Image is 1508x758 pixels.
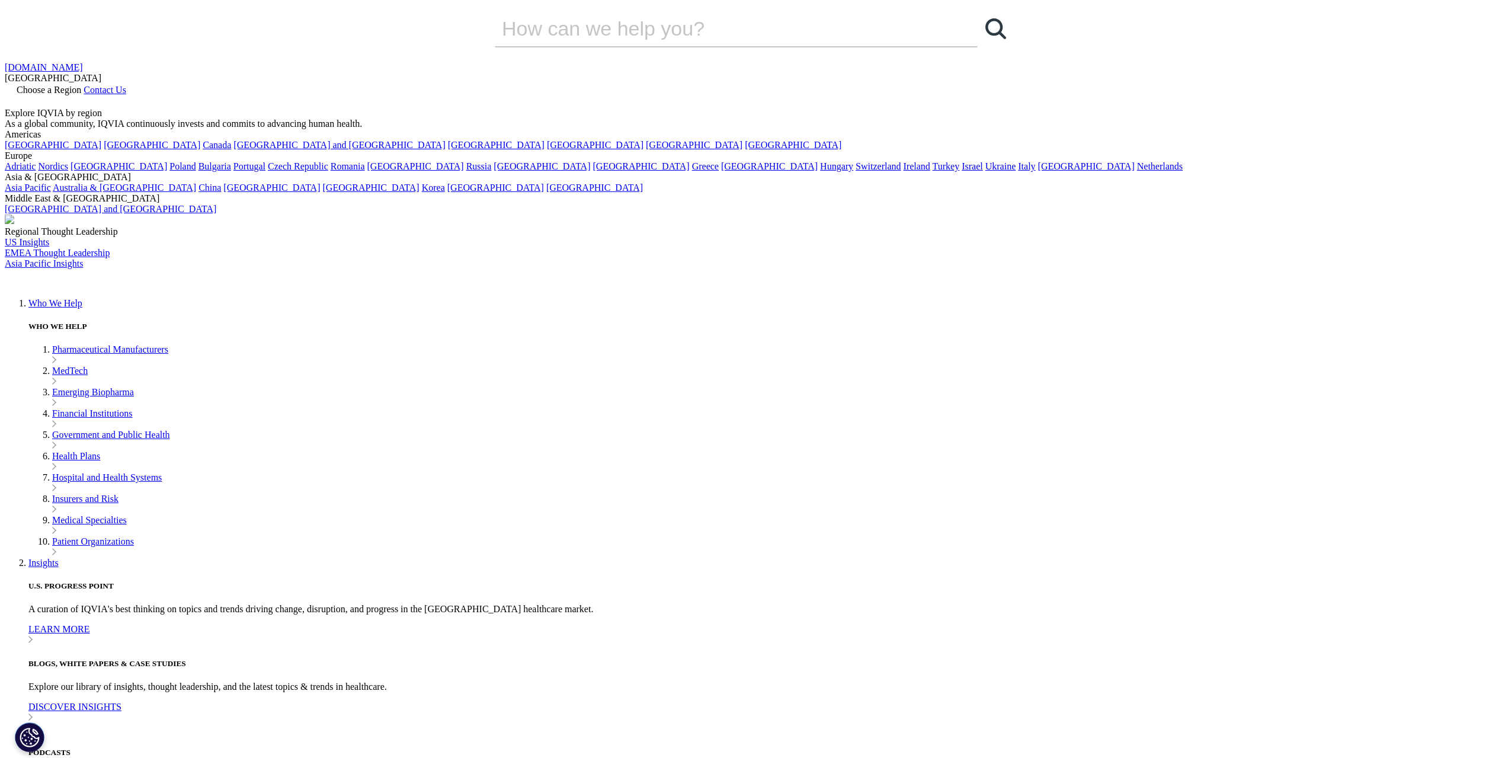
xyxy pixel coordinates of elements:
[52,472,162,482] a: Hospital and Health Systems
[331,161,365,171] a: Romania
[15,722,44,752] button: Cookies Settings
[28,558,59,568] a: Insights
[52,515,127,525] a: Medical Specialties
[233,161,265,171] a: Portugal
[28,298,82,308] a: Who We Help
[223,183,320,193] a: [GEOGRAPHIC_DATA]
[5,161,36,171] a: Adriatic
[692,161,719,171] a: Greece
[28,702,1503,723] a: DISCOVER INSIGHTS
[5,73,1503,84] div: [GEOGRAPHIC_DATA]
[169,161,196,171] a: Poland
[323,183,420,193] a: [GEOGRAPHIC_DATA]
[5,140,101,150] a: [GEOGRAPHIC_DATA]
[447,183,544,193] a: [GEOGRAPHIC_DATA]
[5,248,110,258] a: EMEA Thought Leadership
[5,204,216,214] a: [GEOGRAPHIC_DATA] and [GEOGRAPHIC_DATA]
[904,161,930,171] a: Ireland
[5,183,51,193] a: Asia Pacific
[367,161,464,171] a: [GEOGRAPHIC_DATA]
[5,215,14,224] img: 2093_analyzing-data-using-big-screen-display-and-laptop.png
[5,269,100,286] img: IQVIA Healthcare Information Technology and Pharma Clinical Research Company
[721,161,818,171] a: [GEOGRAPHIC_DATA]
[84,85,126,95] a: Contact Us
[52,387,134,397] a: Emerging Biopharma
[5,62,83,72] a: [DOMAIN_NAME]
[5,151,1503,161] div: Europe
[52,430,170,440] a: Government and Public Health
[5,172,1503,183] div: Asia & [GEOGRAPHIC_DATA]
[646,140,742,150] a: [GEOGRAPHIC_DATA]
[978,11,1013,46] a: Search
[198,161,231,171] a: Bulgaria
[52,344,168,354] a: Pharmaceutical Manufacturers
[28,604,1503,615] p: A curation of IQVIA's best thinking on topics and trends driving change, disruption, and progress...
[104,140,200,150] a: [GEOGRAPHIC_DATA]
[233,140,445,150] a: [GEOGRAPHIC_DATA] and [GEOGRAPHIC_DATA]
[5,119,1503,129] div: As a global community, IQVIA continuously invests and commits to advancing human health.
[28,682,1503,692] p: Explore our library of insights, thought leadership, and the latest topics & trends in healthcare.
[71,161,167,171] a: [GEOGRAPHIC_DATA]
[1018,161,1035,171] a: Italy
[422,183,445,193] a: Korea
[17,85,81,95] span: Choose a Region
[1137,161,1183,171] a: Netherlands
[5,108,1503,119] div: Explore IQVIA by region
[5,226,1503,237] div: Regional Thought Leadership
[448,140,545,150] a: [GEOGRAPHIC_DATA]
[53,183,196,193] a: Australia & [GEOGRAPHIC_DATA]
[203,140,231,150] a: Canada
[593,161,690,171] a: [GEOGRAPHIC_DATA]
[5,193,1503,204] div: Middle East & [GEOGRAPHIC_DATA]
[495,11,944,46] input: Search
[28,659,1503,669] h5: BLOGS, WHITE PAPERS & CASE STUDIES
[962,161,983,171] a: Israel
[745,140,841,150] a: [GEOGRAPHIC_DATA]
[268,161,328,171] a: Czech Republic
[28,748,1503,757] h5: PODCASTS
[52,451,100,461] a: Health Plans
[38,161,68,171] a: Nordics
[28,322,1503,331] h5: WHO WE HELP
[28,581,1503,591] h5: U.S. PROGRESS POINT
[985,18,1006,39] svg: Search
[466,161,492,171] a: Russia
[52,408,133,418] a: Financial Institutions
[5,258,83,268] a: Asia Pacific Insights
[52,366,88,376] a: MedTech
[52,536,134,546] a: Patient Organizations
[820,161,853,171] a: Hungary
[985,161,1016,171] a: Ukraine
[52,494,119,504] a: Insurers and Risk
[198,183,221,193] a: China
[933,161,960,171] a: Turkey
[856,161,901,171] a: Switzerland
[494,161,590,171] a: [GEOGRAPHIC_DATA]
[5,237,49,247] a: US Insights
[28,624,1503,645] a: LEARN MORE
[547,140,643,150] a: [GEOGRAPHIC_DATA]
[5,129,1503,140] div: Americas
[546,183,643,193] a: [GEOGRAPHIC_DATA]
[1038,161,1135,171] a: [GEOGRAPHIC_DATA]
